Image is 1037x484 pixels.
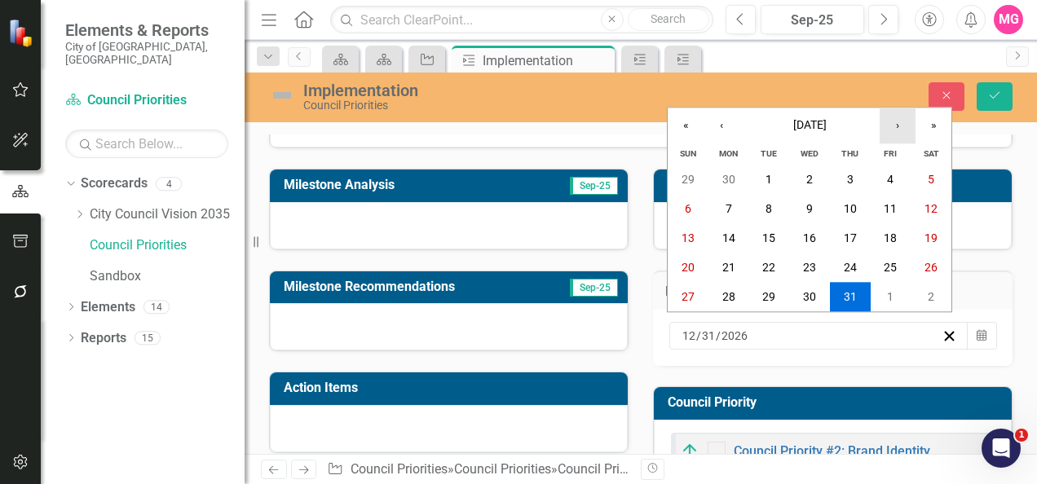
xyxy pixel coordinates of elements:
[719,149,738,160] abbr: Monday
[766,11,858,30] div: Sep-25
[65,40,228,67] small: City of [GEOGRAPHIC_DATA], [GEOGRAPHIC_DATA]
[734,443,930,459] a: Council Priority #2: Brand Identity
[726,203,732,216] abbr: December 7, 2026
[716,328,721,343] span: /
[351,461,448,477] a: Council Priorities
[7,17,38,47] img: ClearPoint Strategy
[766,174,772,187] abbr: December 1, 2026
[761,5,864,34] button: Sep-25
[722,174,735,187] abbr: November 30, 2026
[887,291,894,304] abbr: January 1, 2027
[911,165,951,195] button: December 5, 2026
[924,203,938,216] abbr: December 12, 2026
[789,224,830,253] button: December 16, 2026
[156,177,182,191] div: 4
[911,283,951,312] button: January 2, 2027
[701,328,716,344] input: dd
[748,165,789,195] button: December 1, 2026
[682,328,696,344] input: mm
[844,232,857,245] abbr: December 17, 2026
[708,224,749,253] button: December 14, 2026
[1015,429,1028,442] span: 1
[748,283,789,312] button: December 29, 2026
[982,429,1021,468] iframe: Intercom live chat
[916,108,951,143] button: »
[81,298,135,317] a: Elements
[789,195,830,224] button: December 9, 2026
[303,99,674,112] div: Council Priorities
[841,149,858,160] abbr: Thursday
[924,262,938,275] abbr: December 26, 2026
[830,195,871,224] button: December 10, 2026
[911,253,951,283] button: December 26, 2026
[665,284,1000,299] h3: End Date
[708,253,749,283] button: December 21, 2026
[924,232,938,245] abbr: December 19, 2026
[722,232,735,245] abbr: December 14, 2026
[284,381,620,395] h3: Action Items
[327,460,629,479] div: » » »
[830,253,871,283] button: December 24, 2026
[884,203,897,216] abbr: December 11, 2026
[651,12,686,25] span: Search
[708,283,749,312] button: December 28, 2026
[330,6,713,34] input: Search ClearPoint...
[830,165,871,195] button: December 3, 2026
[668,395,1004,410] h3: Council Priority
[748,195,789,224] button: December 8, 2026
[685,203,691,216] abbr: December 6, 2026
[708,195,749,224] button: December 7, 2026
[81,329,126,348] a: Reports
[284,178,515,192] h3: Milestone Analysis
[762,262,775,275] abbr: December 22, 2026
[844,291,857,304] abbr: December 31, 2026
[65,20,228,40] span: Elements & Reports
[454,461,551,477] a: Council Priorities
[135,331,161,345] div: 15
[682,232,695,245] abbr: December 13, 2026
[830,224,871,253] button: December 17, 2026
[722,291,735,304] abbr: December 28, 2026
[928,174,934,187] abbr: December 5, 2026
[483,51,611,71] div: Implementation
[680,149,696,160] abbr: Sunday
[90,236,245,255] a: Council Priorities
[844,262,857,275] abbr: December 24, 2026
[628,8,709,31] button: Search
[748,253,789,283] button: December 22, 2026
[65,130,228,158] input: Search Below...
[762,291,775,304] abbr: December 29, 2026
[708,165,749,195] button: November 30, 2026
[871,224,911,253] button: December 18, 2026
[789,165,830,195] button: December 2, 2026
[284,279,544,294] h3: Milestone Recommendations
[830,283,871,312] button: December 31, 2026
[789,253,830,283] button: December 23, 2026
[682,291,695,304] abbr: December 27, 2026
[570,279,618,297] span: Sep-25
[928,291,934,304] abbr: January 2, 2027
[761,149,777,160] abbr: Tuesday
[803,232,816,245] abbr: December 16, 2026
[558,461,750,477] a: Council Priority #2: Brand Identity
[748,224,789,253] button: December 15, 2026
[994,5,1023,34] button: MG
[739,108,880,143] button: [DATE]
[924,149,939,160] abbr: Saturday
[143,300,170,314] div: 14
[806,203,813,216] abbr: December 9, 2026
[303,81,674,99] div: Implementation
[871,253,911,283] button: December 25, 2026
[721,328,748,344] input: yyyy
[880,108,916,143] button: ›
[704,108,739,143] button: ‹
[570,177,618,195] span: Sep-25
[871,195,911,224] button: December 11, 2026
[682,262,695,275] abbr: December 20, 2026
[668,253,708,283] button: December 20, 2026
[789,283,830,312] button: December 30, 2026
[682,174,695,187] abbr: November 29, 2026
[668,283,708,312] button: December 27, 2026
[81,174,148,193] a: Scorecards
